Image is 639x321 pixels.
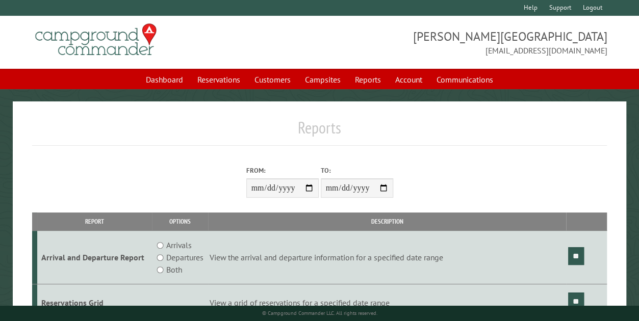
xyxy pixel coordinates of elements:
[32,118,607,146] h1: Reports
[166,251,203,263] label: Departures
[191,70,246,89] a: Reservations
[430,70,499,89] a: Communications
[37,212,152,230] th: Report
[262,310,377,316] small: © Campground Commander LLC. All rights reserved.
[349,70,387,89] a: Reports
[166,239,192,251] label: Arrivals
[152,212,208,230] th: Options
[208,212,567,230] th: Description
[140,70,189,89] a: Dashboard
[246,166,319,175] label: From:
[320,28,607,57] span: [PERSON_NAME][GEOGRAPHIC_DATA] [EMAIL_ADDRESS][DOMAIN_NAME]
[32,20,160,60] img: Campground Commander
[321,166,393,175] label: To:
[389,70,428,89] a: Account
[208,231,567,284] td: View the arrival and departure information for a specified date range
[299,70,347,89] a: Campsites
[248,70,297,89] a: Customers
[37,231,152,284] td: Arrival and Departure Report
[166,263,182,276] label: Both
